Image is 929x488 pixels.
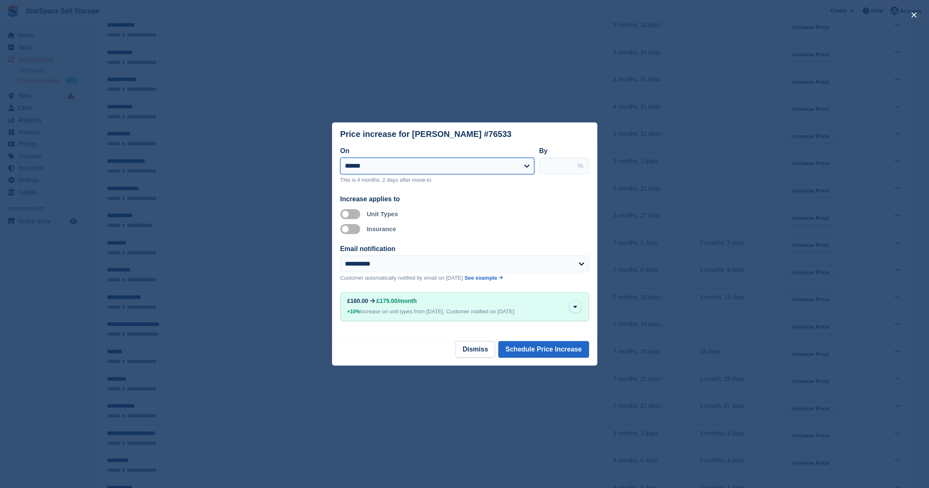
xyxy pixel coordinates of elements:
[367,225,396,232] label: Insurance
[340,228,364,229] label: Apply to insurance
[340,147,349,154] label: On
[456,341,495,358] button: Dismiss
[907,8,921,22] button: close
[340,245,395,252] label: Email notification
[347,307,360,316] div: +10%
[340,176,534,184] p: This is 4 months, 2 days after move-in.
[367,210,398,217] label: Unit Types
[340,274,463,282] p: Customer automatically notified by email on [DATE]
[347,308,445,315] span: increase on unit types from [DATE].
[539,147,548,154] label: By
[498,341,589,358] button: Schedule Price Increase
[340,129,512,139] div: Price increase for [PERSON_NAME] #76533
[465,274,503,282] a: See example
[340,194,589,204] div: Increase applies to
[347,298,369,304] div: £160.00
[376,298,398,304] span: £175.00
[398,298,417,304] span: /month
[340,213,364,215] label: Apply to unit types
[446,308,514,315] span: Customer notified on [DATE]
[465,275,497,281] span: See example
